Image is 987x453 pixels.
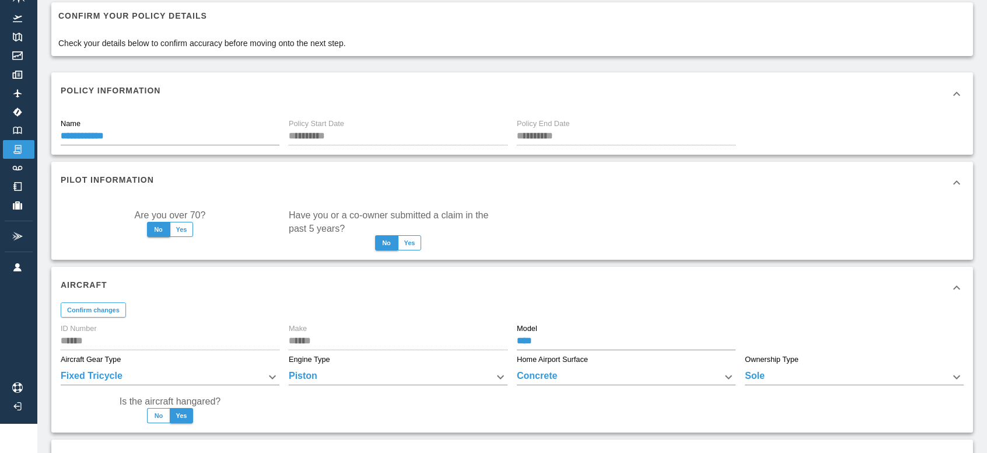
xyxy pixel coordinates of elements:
[517,354,588,365] label: Home Airport Surface
[170,222,194,237] button: Yes
[120,395,220,408] label: Is the aircraft hangared?
[61,173,154,186] h6: Pilot Information
[61,369,279,385] div: Fixed Tricycle
[170,408,193,423] button: Yes
[398,235,422,250] button: Yes
[58,37,346,49] p: Check your details below to confirm accuracy before moving onto the next step.
[375,235,398,250] button: No
[289,323,307,334] label: Make
[61,278,107,291] h6: Aircraft
[61,354,121,365] label: Aircraft Gear Type
[61,119,80,129] label: Name
[745,369,964,385] div: Sole
[147,222,170,237] button: No
[745,354,799,365] label: Ownership Type
[51,72,973,114] div: Policy Information
[517,323,537,334] label: Model
[135,208,206,222] label: Are you over 70?
[51,162,973,204] div: Pilot Information
[51,267,973,309] div: Aircraft
[289,119,344,129] label: Policy Start Date
[58,9,346,22] h6: Confirm your policy details
[517,119,570,129] label: Policy End Date
[289,369,508,385] div: Piston
[61,302,126,318] button: Confirm changes
[517,369,736,385] div: Concrete
[61,84,160,97] h6: Policy Information
[147,408,170,423] button: No
[289,354,330,365] label: Engine Type
[289,208,508,235] label: Have you or a co-owner submitted a claim in the past 5 years?
[61,323,97,334] label: ID Number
